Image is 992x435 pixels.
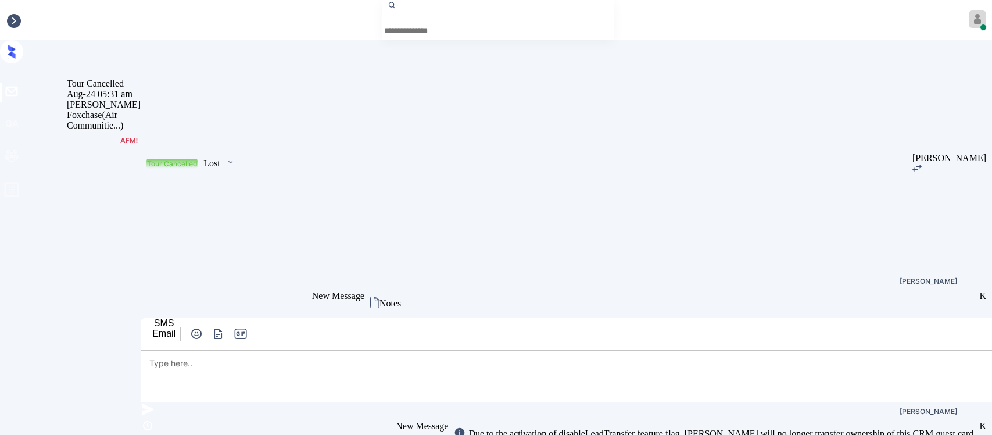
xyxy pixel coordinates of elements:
img: icon-zuma [370,297,379,308]
div: Tour Cancelled [67,79,141,89]
button: icon-zuma [188,327,205,341]
button: icon-zuma [210,327,227,341]
div: Notes [379,298,401,309]
img: icon-zuma [211,327,225,341]
div: Tour Cancelled [147,159,197,168]
div: K [979,291,986,301]
div: SMS [152,318,176,329]
span: profile [3,181,20,202]
img: icon-zuma [912,165,922,172]
div: [PERSON_NAME] [900,278,957,285]
img: icon-zuma [141,402,155,416]
div: Email [152,329,176,339]
img: icon-zuma [189,327,203,341]
div: Lost [203,158,220,169]
div: AFM not sent [120,137,138,145]
img: icon-zuma [141,419,155,433]
img: AFM not sent [120,138,138,144]
div: Inbox [6,15,27,26]
span: New Message [312,291,364,301]
div: Foxchase (Air Communitie...) [67,110,141,131]
img: icon-zuma [226,157,235,167]
div: [PERSON_NAME] [67,99,141,110]
img: avatar [969,10,986,28]
div: [PERSON_NAME] [912,153,986,163]
div: Aug-24 05:31 am [67,89,141,99]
